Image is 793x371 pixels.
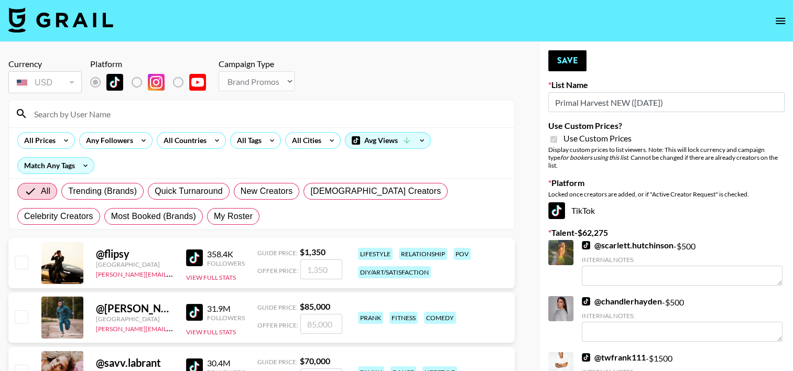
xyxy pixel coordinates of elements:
[96,323,251,333] a: [PERSON_NAME][EMAIL_ADDRESS][DOMAIN_NAME]
[186,304,203,321] img: TikTok
[548,202,785,219] div: TikTok
[68,185,137,198] span: Trending (Brands)
[453,248,471,260] div: pov
[207,358,245,368] div: 30.4M
[300,314,342,334] input: 85,000
[582,297,590,305] img: TikTok
[563,133,632,144] span: Use Custom Prices
[358,248,393,260] div: lifestyle
[10,73,80,92] div: USD
[300,301,330,311] strong: $ 85,000
[207,259,245,267] div: Followers
[186,274,236,281] button: View Full Stats
[96,302,173,315] div: @ [PERSON_NAME].[PERSON_NAME]
[548,121,785,131] label: Use Custom Prices?
[389,312,418,324] div: fitness
[96,315,173,323] div: [GEOGRAPHIC_DATA]
[257,267,298,275] span: Offer Price:
[300,356,330,366] strong: $ 70,000
[231,133,264,148] div: All Tags
[41,185,50,198] span: All
[424,312,456,324] div: comedy
[548,178,785,188] label: Platform
[96,247,173,260] div: @ flipsy
[770,10,791,31] button: open drawer
[548,50,586,71] button: Save
[207,303,245,314] div: 31.9M
[582,296,662,307] a: @chandlerhayden
[548,80,785,90] label: List Name
[186,328,236,336] button: View Full Stats
[18,133,58,148] div: All Prices
[582,352,646,363] a: @twfrank111
[96,260,173,268] div: [GEOGRAPHIC_DATA]
[286,133,323,148] div: All Cities
[8,69,82,95] div: Currency is locked to USD
[358,266,431,278] div: diy/art/satisfaction
[582,240,673,250] a: @scarlett.hutchinson
[8,7,113,32] img: Grail Talent
[90,59,214,69] div: Platform
[300,247,325,257] strong: $ 1,350
[582,312,783,320] div: Internal Notes:
[257,321,298,329] span: Offer Price:
[548,227,785,238] label: Talent - $ 62,275
[186,249,203,266] img: TikTok
[582,296,783,342] div: - $ 500
[80,133,135,148] div: Any Followers
[148,74,165,91] img: Instagram
[582,240,783,286] div: - $ 500
[90,71,214,93] div: List locked to TikTok.
[207,314,245,322] div: Followers
[257,358,298,366] span: Guide Price:
[548,202,565,219] img: TikTok
[241,185,293,198] span: New Creators
[24,210,93,223] span: Celebrity Creators
[96,356,173,369] div: @ savv.labrant
[548,190,785,198] div: Locked once creators are added, or if "Active Creator Request" is checked.
[155,185,223,198] span: Quick Turnaround
[189,74,206,91] img: YouTube
[157,133,209,148] div: All Countries
[358,312,383,324] div: prank
[96,268,251,278] a: [PERSON_NAME][EMAIL_ADDRESS][DOMAIN_NAME]
[214,210,253,223] span: My Roster
[582,241,590,249] img: TikTok
[28,105,508,122] input: Search by User Name
[8,59,82,69] div: Currency
[345,133,430,148] div: Avg Views
[257,249,298,257] span: Guide Price:
[560,154,628,161] em: for bookers using this list
[582,353,590,362] img: TikTok
[310,185,441,198] span: [DEMOGRAPHIC_DATA] Creators
[106,74,123,91] img: TikTok
[399,248,447,260] div: relationship
[18,158,94,173] div: Match Any Tags
[257,303,298,311] span: Guide Price:
[111,210,196,223] span: Most Booked (Brands)
[300,259,342,279] input: 1,350
[548,146,785,169] div: Display custom prices to list viewers. Note: This will lock currency and campaign type . Cannot b...
[207,249,245,259] div: 358.4K
[582,256,783,264] div: Internal Notes:
[219,59,295,69] div: Campaign Type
